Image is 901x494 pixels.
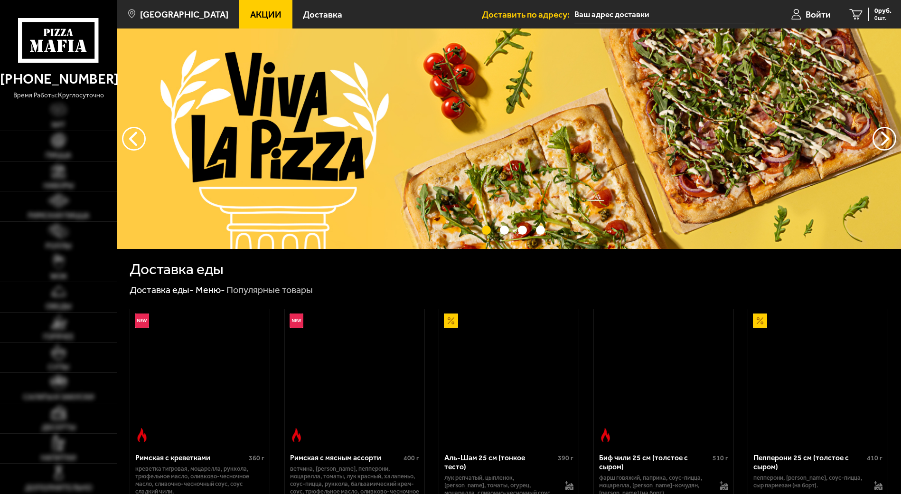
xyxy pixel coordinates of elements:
[482,10,574,19] span: Доставить по адресу:
[135,428,149,442] img: Острое блюдо
[290,454,401,463] div: Римская с мясным ассорти
[574,6,755,23] input: Ваш адрес доставки
[42,424,75,431] span: Десерты
[748,309,888,447] a: АкционныйПепперони 25 см (толстое с сыром)
[404,454,419,462] span: 400 г
[249,454,264,462] span: 360 г
[43,333,74,341] span: Горячее
[536,226,545,235] button: точки переключения
[303,10,342,19] span: Доставка
[518,226,527,235] button: точки переключения
[867,454,882,462] span: 410 г
[130,309,270,447] a: НовинкаОстрое блюдоРимская с креветками
[50,273,67,280] span: WOK
[444,454,555,472] div: Аль-Шам 25 см (тонкое тесто)
[753,474,864,489] p: пепперони, [PERSON_NAME], соус-пицца, сыр пармезан (на борт).
[140,10,228,19] span: [GEOGRAPHIC_DATA]
[285,309,424,447] a: НовинкаОстрое блюдоРимская с мясным ассорти
[130,262,224,277] h1: Доставка еды
[46,303,71,310] span: Обеды
[226,284,313,296] div: Популярные товары
[122,127,146,151] button: следующий
[51,121,66,129] span: Хит
[290,313,304,328] img: Новинка
[594,309,733,447] a: Острое блюдоБиф чили 25 см (толстое с сыром)
[444,313,458,328] img: Акционный
[806,10,831,19] span: Войти
[46,152,71,159] span: Пицца
[196,285,225,295] a: Меню-
[558,454,573,462] span: 390 г
[44,182,74,190] span: Наборы
[874,8,892,14] span: 0 руб.
[46,242,71,250] span: Роллы
[713,454,728,462] span: 510 г
[439,309,579,447] a: АкционныйАль-Шам 25 см (тонкое тесто)
[41,454,76,462] span: Напитки
[48,363,69,371] span: Супы
[135,454,246,463] div: Римская с креветками
[500,226,509,235] button: точки переключения
[28,212,89,219] span: Римская пицца
[130,285,194,295] a: Доставка еды-
[753,313,767,328] img: Акционный
[599,454,710,472] div: Биф чили 25 см (толстое с сыром)
[873,127,896,151] button: предыдущий
[290,428,304,442] img: Острое блюдо
[482,226,491,235] button: точки переключения
[135,313,149,328] img: Новинка
[753,454,864,472] div: Пепперони 25 см (толстое с сыром)
[25,484,92,492] span: Дополнительно
[23,393,94,401] span: Салаты и закуски
[599,428,613,442] img: Острое блюдо
[874,15,892,21] span: 0 шт.
[250,10,282,19] span: Акции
